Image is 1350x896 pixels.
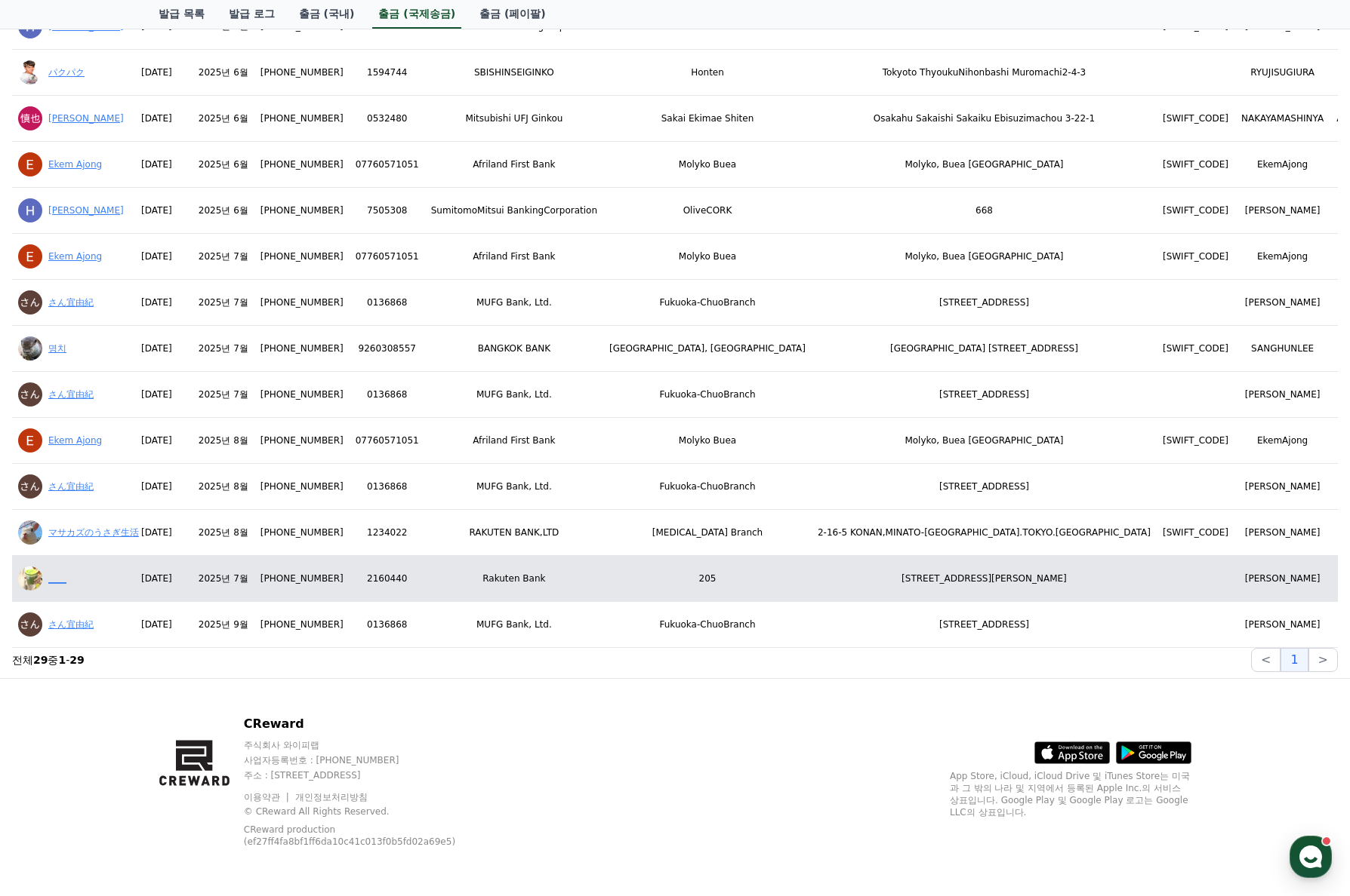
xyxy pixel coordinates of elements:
td: Molyko, Buea [GEOGRAPHIC_DATA] [812,234,1157,280]
span: 설정 [233,501,251,513]
a: さん宜由紀 [48,481,94,492]
a: 개인정보처리방침 [295,792,368,802]
td: 2025년 8월 [193,510,254,556]
td: [DATE] [121,280,193,326]
p: 주식회사 와이피랩 [244,739,509,751]
img: ACg8ocJyqIvzcjOKCc7CLR06tbfW3SYXcHq8ceDLY-NhrBxcOt2D2w=s96-c [18,382,42,407]
img: ACg8ocJyqIvzcjOKCc7CLR06tbfW3SYXcHq8ceDLY-NhrBxcOt2D2w=s96-c [18,290,42,315]
td: [DATE] [121,96,193,142]
td: [PHONE_NUMBER] [254,234,350,280]
td: Osakahu Sakaishi Sakaiku Ebisuzimachou 3-22-1 [812,96,1157,142]
p: 주소 : [STREET_ADDRESS] [244,769,509,781]
td: [PERSON_NAME] [1234,372,1330,418]
a: ____ [48,573,66,584]
td: 7505308 [350,188,425,234]
p: 전체 중 - [12,652,85,667]
td: Rakuten Bank [425,556,603,602]
span: 홈 [48,501,57,513]
a: さん宜由紀 [48,297,94,308]
td: [PHONE_NUMBER] [254,464,350,510]
a: マサカズのうさぎ生活 [48,527,139,538]
img: ACg8ocJw8JX3X_UhpEkXgj2RF4u1TqAjz-amm8oRycdm_4S-RelYnQ=s96-c [18,428,42,453]
td: [STREET_ADDRESS][PERSON_NAME] [812,556,1157,602]
td: 2025년 7월 [193,556,254,602]
td: 2-16-5 KONAN,MINATO-[GEOGRAPHIC_DATA].TOKYO.[GEOGRAPHIC_DATA] [812,510,1157,556]
td: SANGHUNLEE [1234,326,1330,372]
td: SBISHINSEIGINKO [425,50,603,96]
td: Molyko Buea [603,418,812,464]
img: ACg8ocJw8JX3X_UhpEkXgj2RF4u1TqAjz-amm8oRycdm_4S-RelYnQ=s96-c [18,244,42,268]
a: さん宜由紀 [48,619,94,630]
td: 07760571051 [350,142,425,188]
td: 07760571051 [350,234,425,280]
td: [PHONE_NUMBER] [254,326,350,372]
td: 2025년 9월 [193,602,254,648]
a: 명치 [48,343,66,354]
td: [STREET_ADDRESS] [812,602,1157,648]
td: MUFG Bank, Ltd. [425,372,603,418]
img: YY01Jan%2014,%202025195057_c961fe4b65b7529f97c1f4e1ee490725ac4a70d154aeae568776592fb8c46855.webp [18,60,42,84]
td: 2025년 7월 [193,280,254,326]
td: BANGKOK BANK [425,326,603,372]
td: Tokyoto ThyoukuNihonbashi Muromachi2-4-3 [812,50,1157,96]
a: さん宜由紀 [48,389,94,400]
td: 668 [812,188,1157,234]
td: Fukuoka-ChuoBranch [603,602,812,648]
strong: 29 [33,654,48,666]
td: [DATE] [121,50,193,96]
p: CReward [244,715,509,733]
td: 0532480 [350,96,425,142]
td: [PHONE_NUMBER] [254,510,350,556]
span: 대화 [138,502,156,514]
td: [MEDICAL_DATA] Branch [603,510,812,556]
td: [PHONE_NUMBER] [254,602,350,648]
td: MUFG Bank, Ltd. [425,280,603,326]
td: [PERSON_NAME] [1234,602,1330,648]
td: Mitsubishi UFJ Ginkou [425,96,603,142]
strong: 1 [58,654,66,666]
td: 2025년 7월 [193,372,254,418]
td: [PHONE_NUMBER] [254,188,350,234]
td: 2025년 8월 [193,418,254,464]
a: 이용약관 [244,792,291,802]
td: [PHONE_NUMBER] [254,50,350,96]
td: [PHONE_NUMBER] [254,142,350,188]
a: [PERSON_NAME] [48,113,124,124]
a: 대화 [100,478,195,516]
td: [DATE] [121,418,193,464]
td: [DATE] [121,602,193,648]
a: [PERSON_NAME] [48,205,124,216]
p: App Store, iCloud, iCloud Drive 및 iTunes Store는 미국과 그 밖의 나라 및 지역에서 등록된 Apple Inc.의 서비스 상표입니다. Goo... [950,770,1191,818]
td: [STREET_ADDRESS] [812,372,1157,418]
td: 2025년 6월 [193,50,254,96]
button: > [1308,648,1338,672]
img: ACg8ocKdnCZ2IOwzEA16KAbNbXkMGHwpCI2080qmbj66knNWQ5nPe3c=s96-c [18,336,42,361]
td: 0136868 [350,602,425,648]
a: 설정 [195,478,290,516]
td: Molyko, Buea [GEOGRAPHIC_DATA] [812,418,1157,464]
td: 2025년 6월 [193,96,254,142]
td: [SWIFT_CODE] [1157,96,1234,142]
td: NAKAYAMASHINYA [1234,96,1330,142]
td: RAKUTEN BANK,LTD [425,510,603,556]
button: 1 [1281,648,1308,672]
p: CReward production (ef27ff4fa8bf1ff6da10c41c013f0b5fd02a69e5) [244,824,485,848]
button: < [1251,648,1281,672]
a: Ekem Ajong [48,435,102,446]
img: ACg8ocICYcyhzb4DiIlLgWHm1HouWHV9IfBHsseY6-lICs4xbcMcQQ=s96-c [18,106,42,130]
td: [PERSON_NAME] [1234,510,1330,556]
td: Molyko Buea [603,234,812,280]
td: 205 [603,556,812,602]
p: 사업자등록번호 : [PHONE_NUMBER] [244,754,509,766]
td: [SWIFT_CODE] [1157,418,1234,464]
td: 2025년 8월 [193,464,254,510]
td: [PERSON_NAME] [1234,280,1330,326]
td: 2025년 6월 [193,142,254,188]
td: [DATE] [121,510,193,556]
strong: 29 [69,654,84,666]
img: ACg8ocLhZhvBGK_OO_DsGdIviq7ruFeUk9RhpfwSuoRU79MrrXCgqg=s96-c [18,566,42,591]
td: Afriland First Bank [425,142,603,188]
td: Fukuoka-ChuoBranch [603,464,812,510]
td: 2025년 7월 [193,326,254,372]
td: Molyko Buea [603,142,812,188]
